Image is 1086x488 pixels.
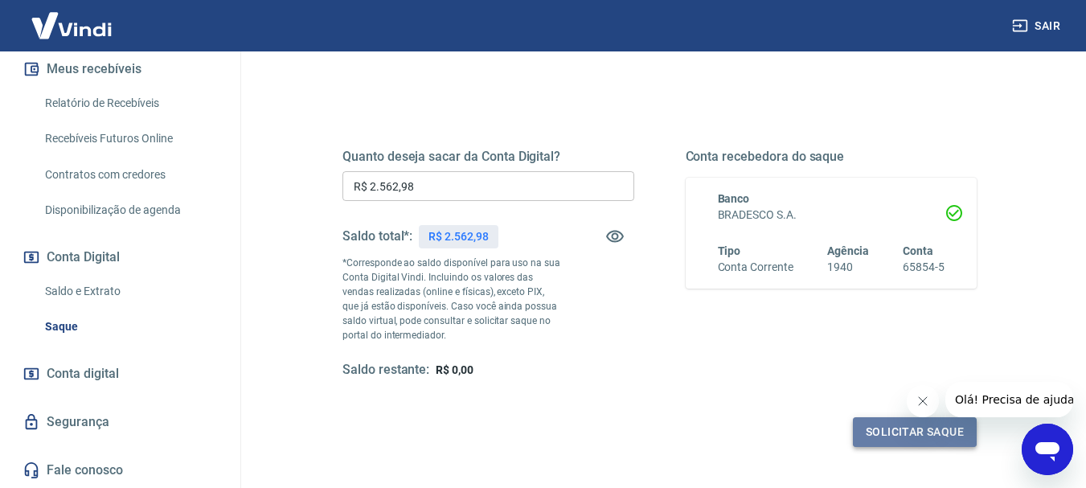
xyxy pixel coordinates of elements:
[19,453,221,488] a: Fale conosco
[945,382,1073,417] iframe: Mensagem da empresa
[853,417,977,447] button: Solicitar saque
[39,87,221,120] a: Relatório de Recebíveis
[39,158,221,191] a: Contratos com credores
[903,259,945,276] h6: 65854-5
[39,275,221,308] a: Saldo e Extrato
[342,256,561,342] p: *Corresponde ao saldo disponível para uso na sua Conta Digital Vindi. Incluindo os valores das ve...
[19,51,221,87] button: Meus recebíveis
[718,207,945,223] h6: BRADESCO S.A.
[1009,11,1067,41] button: Sair
[827,259,869,276] h6: 1940
[19,240,221,275] button: Conta Digital
[686,149,977,165] h5: Conta recebedora do saque
[47,363,119,385] span: Conta digital
[39,310,221,343] a: Saque
[907,385,939,417] iframe: Fechar mensagem
[39,122,221,155] a: Recebíveis Futuros Online
[342,362,429,379] h5: Saldo restante:
[1022,424,1073,475] iframe: Botão para abrir a janela de mensagens
[39,194,221,227] a: Disponibilização de agenda
[718,259,793,276] h6: Conta Corrente
[827,244,869,257] span: Agência
[19,356,221,392] a: Conta digital
[342,149,634,165] h5: Quanto deseja sacar da Conta Digital?
[428,228,488,245] p: R$ 2.562,98
[903,244,933,257] span: Conta
[19,1,124,50] img: Vindi
[436,363,473,376] span: R$ 0,00
[19,404,221,440] a: Segurança
[718,192,750,205] span: Banco
[342,228,412,244] h5: Saldo total*:
[10,11,135,24] span: Olá! Precisa de ajuda?
[718,244,741,257] span: Tipo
